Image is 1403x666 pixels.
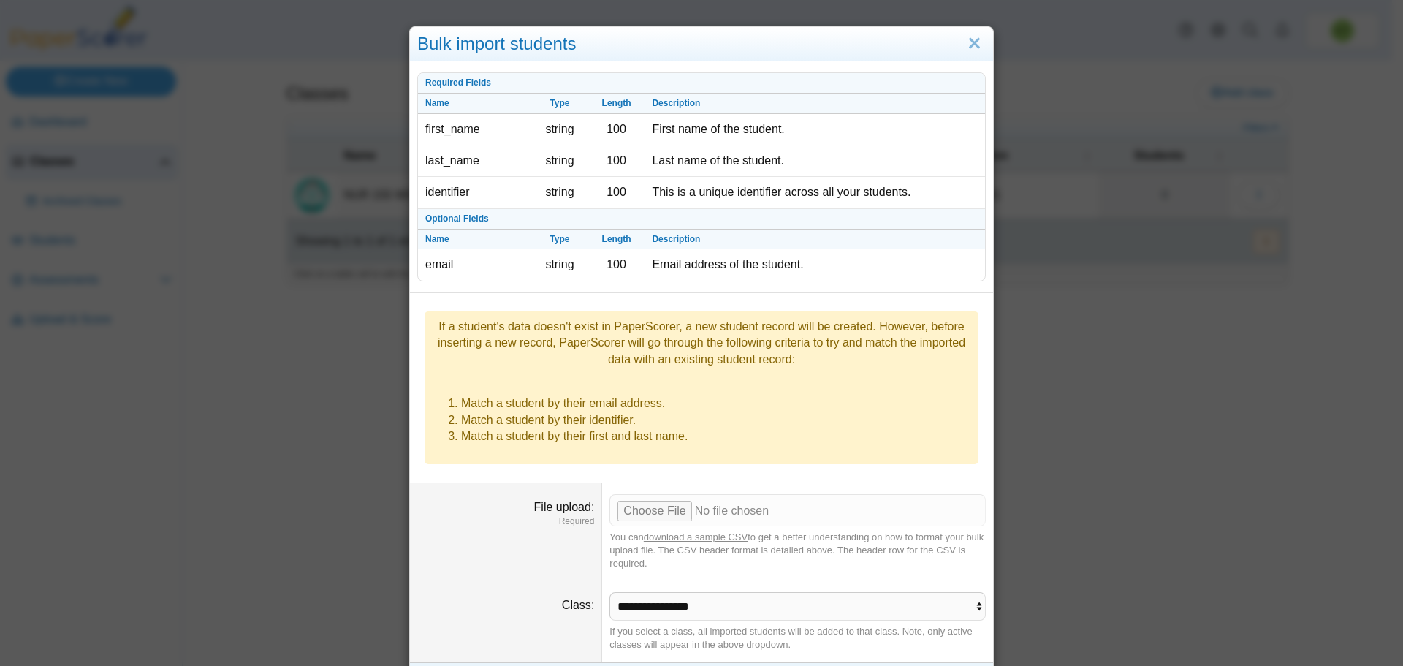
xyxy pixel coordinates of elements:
[410,27,993,61] div: Bulk import students
[418,230,531,250] th: Name
[645,94,985,114] th: Description
[588,94,645,114] th: Length
[588,249,645,280] td: 100
[588,114,645,145] td: 100
[644,531,748,542] a: download a sample CSV
[531,177,588,208] td: string
[531,145,588,177] td: string
[645,177,985,208] td: This is a unique identifier across all your students.
[418,209,985,230] th: Optional Fields
[418,94,531,114] th: Name
[531,230,588,250] th: Type
[645,249,985,280] td: Email address of the student.
[418,73,985,94] th: Required Fields
[588,230,645,250] th: Length
[588,177,645,208] td: 100
[609,531,986,571] div: You can to get a better understanding on how to format your bulk upload file. The CSV header form...
[531,94,588,114] th: Type
[963,31,986,56] a: Close
[531,249,588,280] td: string
[609,625,986,651] div: If you select a class, all imported students will be added to that class. Note, only active class...
[417,515,594,528] dfn: Required
[534,501,595,513] label: File upload
[645,114,985,145] td: First name of the student.
[645,145,985,177] td: Last name of the student.
[418,114,531,145] td: first_name
[418,249,531,280] td: email
[562,599,594,611] label: Class
[461,412,971,428] li: Match a student by their identifier.
[531,114,588,145] td: string
[418,177,531,208] td: identifier
[461,396,971,412] li: Match a student by their email address.
[432,319,971,368] div: If a student's data doesn't exist in PaperScorer, a new student record will be created. However, ...
[588,145,645,177] td: 100
[645,230,985,250] th: Description
[461,428,971,444] li: Match a student by their first and last name.
[418,145,531,177] td: last_name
